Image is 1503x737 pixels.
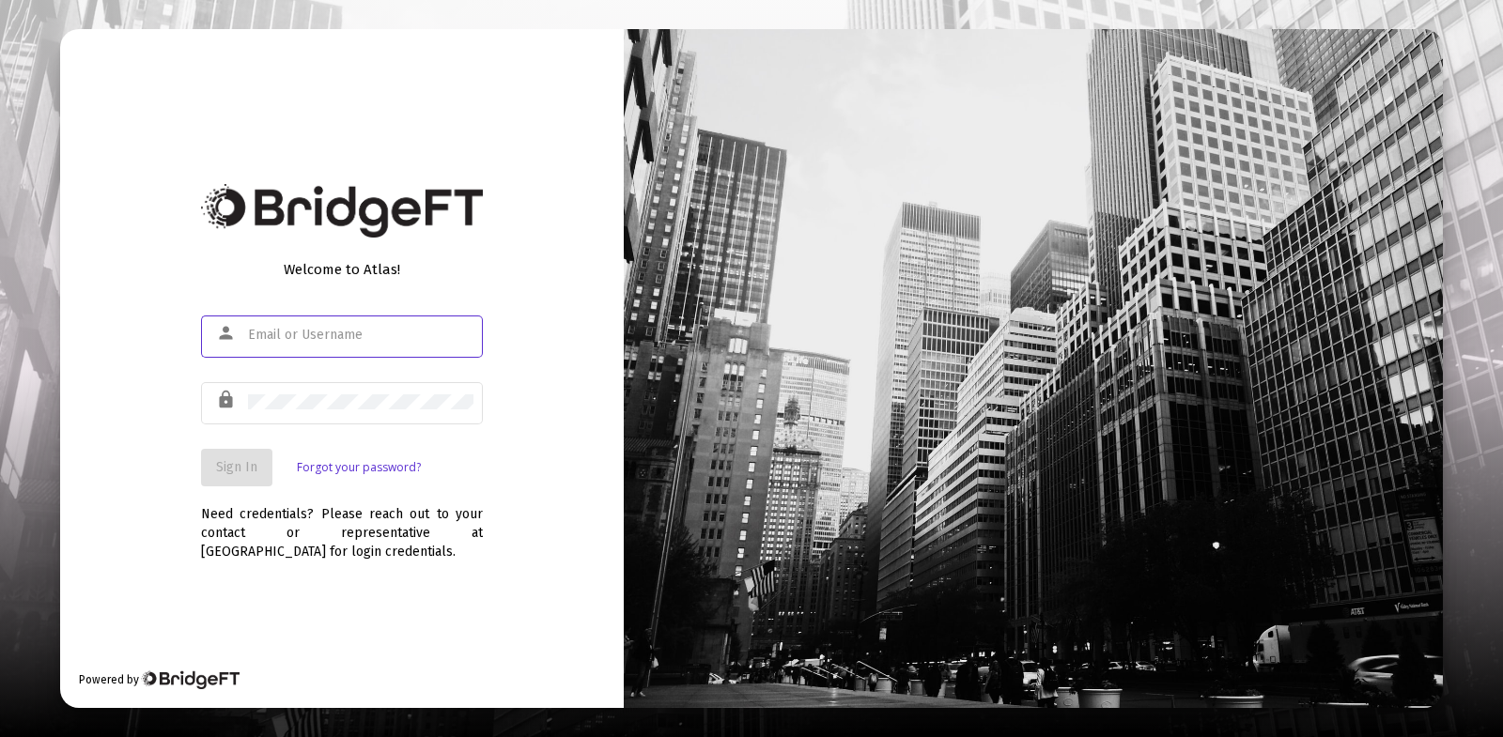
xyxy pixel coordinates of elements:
[248,328,473,343] input: Email or Username
[201,260,483,279] div: Welcome to Atlas!
[141,670,240,689] img: Bridge Financial Technology Logo
[79,670,240,689] div: Powered by
[297,458,421,477] a: Forgot your password?
[216,322,239,345] mat-icon: person
[201,486,483,561] div: Need credentials? Please reach out to your contact or representative at [GEOGRAPHIC_DATA] for log...
[201,184,483,238] img: Bridge Financial Technology Logo
[216,459,257,475] span: Sign In
[216,389,239,411] mat-icon: lock
[201,449,272,486] button: Sign In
